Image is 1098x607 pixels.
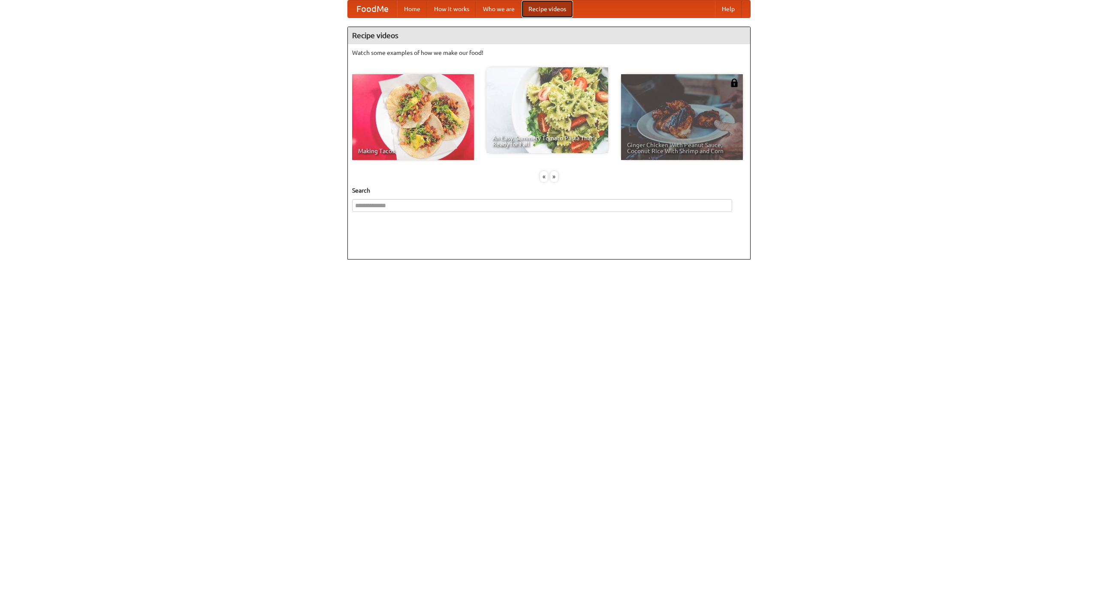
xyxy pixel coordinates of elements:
a: FoodMe [348,0,397,18]
a: Who we are [476,0,522,18]
a: Making Tacos [352,74,474,160]
div: « [540,171,548,182]
a: Home [397,0,427,18]
p: Watch some examples of how we make our food! [352,48,746,57]
span: Making Tacos [358,148,468,154]
span: An Easy, Summery Tomato Pasta That's Ready for Fall [492,135,602,147]
h5: Search [352,186,746,195]
a: An Easy, Summery Tomato Pasta That's Ready for Fall [486,67,608,153]
img: 483408.png [730,79,739,87]
div: » [550,171,558,182]
h4: Recipe videos [348,27,750,44]
a: Help [715,0,742,18]
a: Recipe videos [522,0,573,18]
a: How it works [427,0,476,18]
